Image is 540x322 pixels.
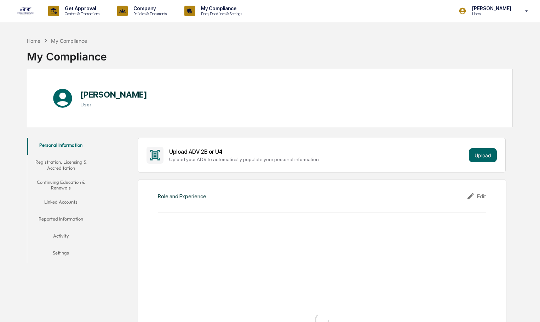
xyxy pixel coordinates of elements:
p: Policies & Documents [128,11,170,16]
button: Continuing Education & Renewals [27,175,95,195]
p: Users [466,11,515,16]
div: Upload your ADV to automatically populate your personal information. [169,157,466,162]
div: Role and Experience [158,193,206,200]
h3: User [80,102,147,107]
div: Edit [466,192,486,200]
button: Registration, Licensing & Accreditation [27,155,95,175]
div: My Compliance [27,45,107,63]
button: Settings [27,246,95,263]
h1: [PERSON_NAME] [80,89,147,100]
p: Company [128,6,170,11]
div: My Compliance [51,38,87,44]
div: secondary tabs example [27,138,95,263]
button: Personal Information [27,138,95,155]
p: Content & Transactions [59,11,103,16]
button: Linked Accounts [27,195,95,212]
p: My Compliance [195,6,246,11]
div: Home [27,38,40,44]
button: Activity [27,229,95,246]
p: Get Approval [59,6,103,11]
img: logo [17,6,34,16]
p: Data, Deadlines & Settings [195,11,246,16]
div: Upload ADV 2B or U4 [169,148,466,155]
button: Reported Information [27,212,95,229]
p: [PERSON_NAME] [466,6,515,11]
button: Upload [469,148,497,162]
